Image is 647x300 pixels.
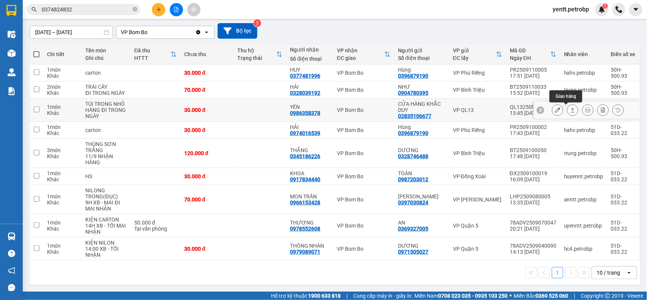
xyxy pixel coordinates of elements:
div: Người nhận [290,47,329,53]
div: NILONG TRONG(ĐỤC) [86,187,127,199]
div: 50H-500.93 [611,84,636,96]
div: VP Bom Bo [337,107,391,113]
div: 120.000 đ [184,150,229,156]
div: VP Bom Bo [337,196,391,203]
div: 14:13 [DATE] [510,249,556,255]
div: VP Bom Bo [337,150,391,156]
div: LHP2509080005 [510,193,556,199]
button: file-add [170,3,183,16]
div: VP Bom Bo [121,28,147,36]
th: Toggle SortBy [506,44,560,64]
span: | [574,292,575,300]
div: HTTT [134,55,171,61]
span: copyright [605,293,610,298]
div: 13:45 [DATE] [510,110,556,116]
span: notification [8,267,15,274]
span: plus [156,7,161,12]
button: 1 [552,267,563,278]
img: warehouse-icon [8,49,16,57]
div: 1 món [47,104,78,110]
strong: 0708 023 035 - 0935 103 250 [438,293,508,299]
div: BT2509110033 [510,84,556,90]
div: NHƯ [398,84,445,90]
div: Chưa thu [184,51,229,57]
div: PR2509100002 [510,124,556,130]
div: KIỆN CARTON [86,217,127,223]
div: 0971505027 [398,249,428,255]
div: Sửa đơn hàng [552,104,563,116]
div: VP Bom Bo [337,127,391,133]
div: hahv.petrobp [564,127,603,133]
div: Tên món [86,47,127,53]
div: Số điện thoại [290,56,329,62]
div: 20:21 [DATE] [510,226,556,232]
div: Khác [47,176,78,182]
div: trung.petrobp [564,87,603,93]
div: 02835106677 [398,113,431,119]
div: uyenntt.petrobp [564,223,603,229]
sup: 1 [603,3,608,9]
div: VP Bình Triệu [453,87,502,93]
img: solution-icon [8,87,16,95]
th: Toggle SortBy [449,44,506,64]
div: 15:52 [DATE] [510,90,556,96]
div: 0987203012 [398,176,428,182]
div: 1 món [47,170,78,176]
div: VP Bom Bo [337,173,391,179]
span: Cung cấp máy in - giấy in: [353,292,412,300]
span: 1 [604,3,606,9]
div: CỬA HÀNG KHẮC DUY [398,101,445,113]
div: PR2509110005 [510,67,556,73]
div: 78ADV2509070047 [510,220,556,226]
div: MINH ANH [398,193,445,199]
div: Khác [47,73,78,79]
div: Biển số xe [611,51,636,57]
div: TÚI TRONG NHỎ [86,101,127,107]
div: 78ADV2509040090 [510,243,556,249]
div: KHOA [290,170,329,176]
div: 30.000 đ [184,107,229,113]
div: VP Phú Riềng [453,70,502,76]
span: Miền Nam [414,292,508,300]
div: 70.000 đ [184,87,229,93]
div: 16:09 [DATE] [510,176,556,182]
div: VP Bom Bo [337,87,391,93]
div: AN [398,220,445,226]
div: VP Bom Bo [337,246,391,252]
div: trung.petrobp [564,150,603,156]
div: HUY [290,67,329,73]
div: Khác [47,153,78,159]
div: TRÁI CÂY [86,84,127,90]
div: ĐI TRONG NGÀY [86,90,127,96]
div: carton [86,127,127,133]
div: MON TRẦN [290,193,329,199]
div: 50H-500.93 [611,67,636,79]
div: ĐC giao [337,55,385,61]
th: Toggle SortBy [333,44,395,64]
div: VP Bình Triệu [453,150,502,156]
div: Hùng [398,124,445,130]
div: TOÀN [398,170,445,176]
th: Toggle SortBy [233,44,286,64]
span: message [8,284,15,291]
span: close-circle [133,6,137,13]
div: Ghi chú [86,55,127,61]
div: 9H XB - MAI ĐI MAI NHẬN [86,199,127,212]
img: warehouse-icon [8,232,16,240]
button: caret-down [629,3,642,16]
div: 51D-033.22 [611,170,636,182]
div: 14:00 XB - TỐI NHẬN [86,246,127,258]
div: 3 món [47,147,78,153]
div: carton [86,70,127,76]
div: 0377481996 [290,73,320,79]
div: Khác [47,90,78,96]
span: caret-down [633,6,639,13]
div: VP [PERSON_NAME] [453,196,502,203]
div: 70.000 đ [184,196,229,203]
div: 1 món [47,67,78,73]
span: Hỗ trợ kỹ thuật: [271,292,341,300]
div: VP Bom Bo [337,70,391,76]
div: KIỆN NILON [86,240,127,246]
div: Số điện thoại [398,55,445,61]
div: 0979089071 [290,249,320,255]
